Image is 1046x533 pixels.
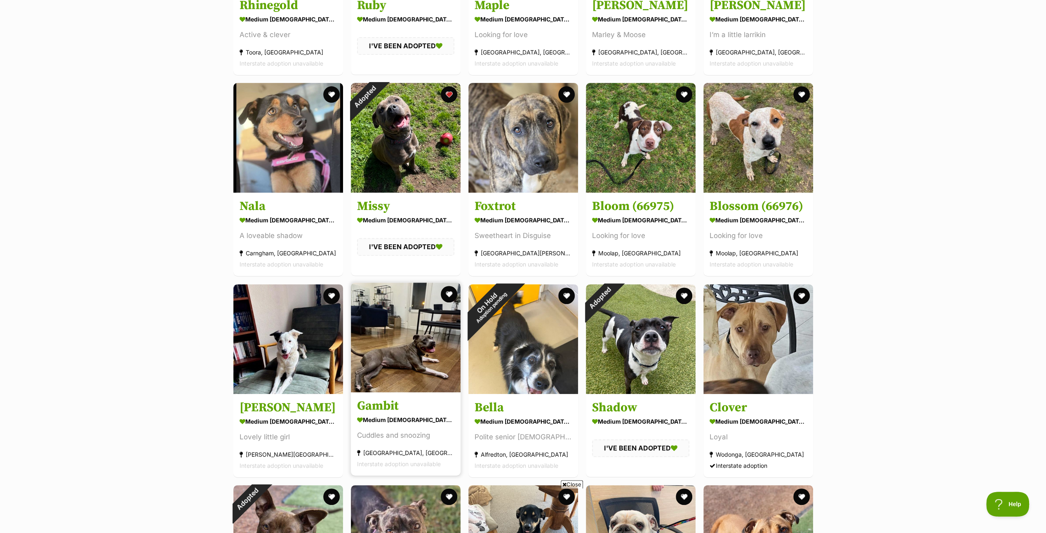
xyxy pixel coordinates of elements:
button: favourite [323,288,340,304]
a: Shadow medium [DEMOGRAPHIC_DATA] Dog I'VE BEEN ADOPTED favourite [586,394,696,476]
h3: Bloom (66975) [592,199,689,215]
span: Interstate adoption unavailable [475,261,558,268]
div: I'VE BEEN ADOPTED [357,37,454,54]
div: [GEOGRAPHIC_DATA], [GEOGRAPHIC_DATA] [710,47,807,58]
h3: Gambit [357,398,454,414]
div: Interstate adoption [710,460,807,471]
div: Adopted [575,274,624,323]
h3: Blossom (66976) [710,199,807,215]
div: medium [DEMOGRAPHIC_DATA] Dog [592,13,689,25]
a: Foxtrot medium [DEMOGRAPHIC_DATA] Dog Sweetheart in Disguise [GEOGRAPHIC_DATA][PERSON_NAME][GEOGR... [468,193,578,276]
img: Shadow [586,284,696,394]
button: favourite [676,488,692,505]
button: favourite [676,288,692,304]
a: Adopted [586,387,696,396]
div: Active & clever [240,29,337,40]
button: favourite [793,488,810,505]
div: Sweetheart in Disguise [475,231,572,242]
div: Lovely little girl [240,432,337,443]
h3: Nala [240,199,337,215]
img: Clover [703,284,813,394]
img: Missy [351,83,461,193]
div: medium [DEMOGRAPHIC_DATA] Dog [357,215,454,226]
div: medium [DEMOGRAPHIC_DATA] Dog [475,215,572,226]
div: medium [DEMOGRAPHIC_DATA] Dog [475,13,572,25]
div: medium [DEMOGRAPHIC_DATA] Dog [475,415,572,427]
iframe: Help Scout Beacon - Open [986,492,1030,516]
button: favourite [323,488,340,505]
span: Interstate adoption unavailable [592,60,676,67]
div: [PERSON_NAME][GEOGRAPHIC_DATA] [240,449,337,460]
img: Xena Uffelman [233,284,343,394]
span: Interstate adoption unavailable [710,60,793,67]
div: medium [DEMOGRAPHIC_DATA] Dog [710,215,807,226]
div: Looking for love [592,231,689,242]
button: favourite [558,86,575,103]
a: [PERSON_NAME] medium [DEMOGRAPHIC_DATA] Dog Lovely little girl [PERSON_NAME][GEOGRAPHIC_DATA] Int... [233,394,343,477]
span: Interstate adoption unavailable [240,261,323,268]
div: I'VE BEEN ADOPTED [357,238,454,256]
div: Marley & Moose [592,29,689,40]
span: Interstate adoption unavailable [240,462,323,469]
div: [GEOGRAPHIC_DATA][PERSON_NAME][GEOGRAPHIC_DATA] [475,248,572,259]
img: Foxtrot [468,83,578,193]
button: favourite [793,86,810,103]
a: Adopted [351,186,461,194]
span: Interstate adoption unavailable [475,462,558,469]
h3: Bella [475,400,572,415]
div: medium [DEMOGRAPHIC_DATA] Dog [357,414,454,426]
div: medium [DEMOGRAPHIC_DATA] Dog [240,415,337,427]
div: A loveable shadow [240,231,337,242]
img: Nala [233,83,343,193]
div: medium [DEMOGRAPHIC_DATA] Dog [592,215,689,226]
img: Blossom (66976) [703,83,813,193]
div: Moolap, [GEOGRAPHIC_DATA] [710,248,807,259]
img: Bella [468,284,578,394]
div: Looking for love [475,29,572,40]
div: Toora, [GEOGRAPHIC_DATA] [240,47,337,58]
h3: [PERSON_NAME] [240,400,337,415]
span: Close [561,480,583,488]
div: Looking for love [710,231,807,242]
div: [GEOGRAPHIC_DATA], [GEOGRAPHIC_DATA] [357,447,454,458]
span: Interstate adoption unavailable [240,60,323,67]
a: Gambit medium [DEMOGRAPHIC_DATA] Dog Cuddles and snoozing [GEOGRAPHIC_DATA], [GEOGRAPHIC_DATA] In... [351,392,461,476]
div: medium [DEMOGRAPHIC_DATA] Dog [710,415,807,427]
a: Nala medium [DEMOGRAPHIC_DATA] Dog A loveable shadow Carngham, [GEOGRAPHIC_DATA] Interstate adopt... [233,193,343,276]
span: Interstate adoption unavailable [710,261,793,268]
div: medium [DEMOGRAPHIC_DATA] Dog [357,13,454,25]
div: Moolap, [GEOGRAPHIC_DATA] [592,248,689,259]
div: Carngham, [GEOGRAPHIC_DATA] [240,248,337,259]
h3: Missy [357,199,454,215]
div: Adopted [222,474,271,524]
button: favourite [441,86,457,103]
span: Adoption pending [475,291,508,324]
button: favourite [558,288,575,304]
button: favourite [323,86,340,103]
iframe: Advertisement [373,492,673,529]
div: medium [DEMOGRAPHIC_DATA] Dog [592,415,689,427]
div: Cuddles and snoozing [357,430,454,441]
img: Gambit [351,283,461,392]
div: Polite senior [DEMOGRAPHIC_DATA] [475,432,572,443]
span: Interstate adoption unavailable [592,261,676,268]
h3: Clover [710,400,807,415]
div: medium [DEMOGRAPHIC_DATA] Dog [240,13,337,25]
a: On HoldAdoption pending [468,387,578,396]
div: [GEOGRAPHIC_DATA], [GEOGRAPHIC_DATA] [475,47,572,58]
div: On Hold [453,269,525,341]
a: Bella medium [DEMOGRAPHIC_DATA] Dog Polite senior [DEMOGRAPHIC_DATA] Alfredton, [GEOGRAPHIC_DATA]... [468,394,578,477]
a: Bloom (66975) medium [DEMOGRAPHIC_DATA] Dog Looking for love Moolap, [GEOGRAPHIC_DATA] Interstate... [586,193,696,276]
div: I'VE BEEN ADOPTED [592,439,689,457]
img: Bloom (66975) [586,83,696,193]
button: favourite [441,286,457,302]
span: Interstate adoption unavailable [357,460,441,467]
h3: Foxtrot [475,199,572,215]
div: I’m a little larrikin [710,29,807,40]
a: Missy medium [DEMOGRAPHIC_DATA] Dog I'VE BEEN ADOPTED favourite [351,193,461,276]
button: favourite [676,86,692,103]
div: Wodonga, [GEOGRAPHIC_DATA] [710,449,807,460]
span: Interstate adoption unavailable [475,60,558,67]
a: Clover medium [DEMOGRAPHIC_DATA] Dog Loyal Wodonga, [GEOGRAPHIC_DATA] Interstate adoption favourite [703,394,813,477]
div: medium [DEMOGRAPHIC_DATA] Dog [240,215,337,226]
